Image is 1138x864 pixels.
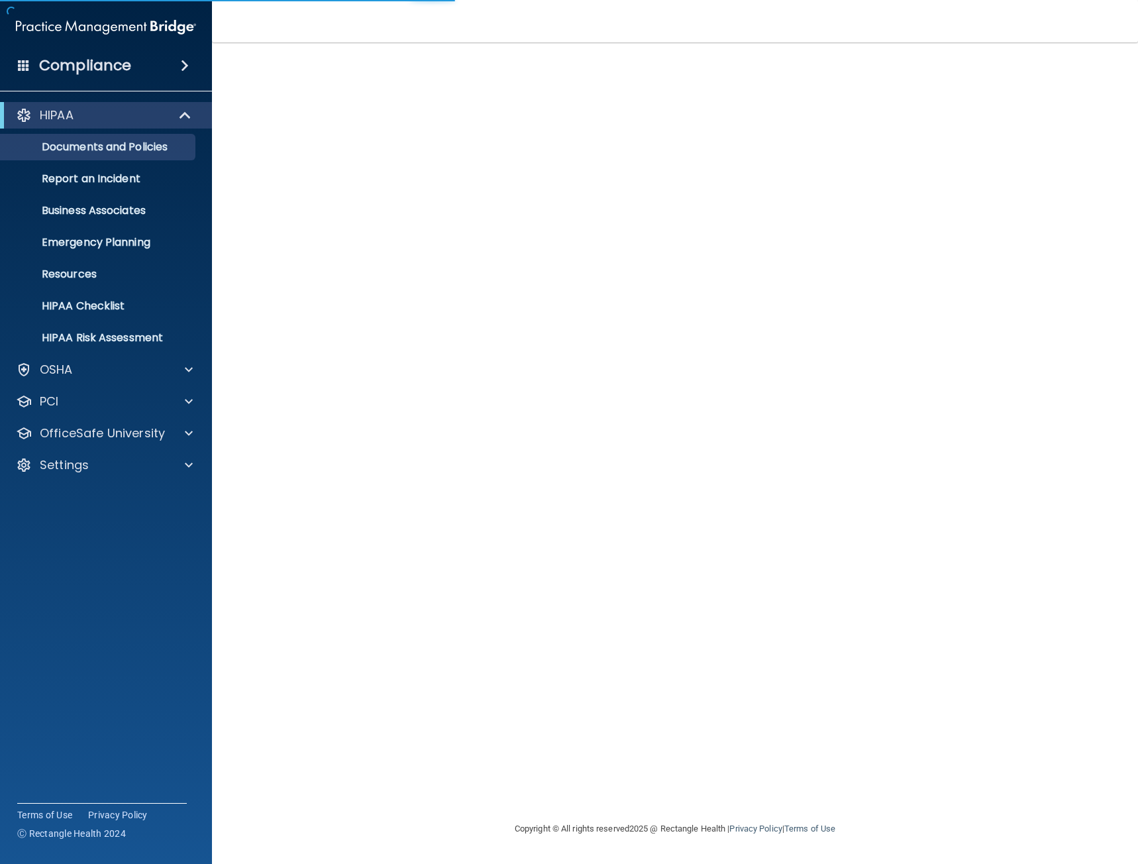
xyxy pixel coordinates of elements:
[16,394,193,409] a: PCI
[40,362,73,378] p: OSHA
[40,107,74,123] p: HIPAA
[40,425,165,441] p: OfficeSafe University
[39,56,131,75] h4: Compliance
[16,14,196,40] img: PMB logo
[784,824,835,834] a: Terms of Use
[40,457,89,473] p: Settings
[9,236,189,249] p: Emergency Planning
[9,140,189,154] p: Documents and Policies
[9,268,189,281] p: Resources
[16,425,193,441] a: OfficeSafe University
[9,172,189,186] p: Report an Incident
[433,808,917,850] div: Copyright © All rights reserved 2025 @ Rectangle Health | |
[40,394,58,409] p: PCI
[16,457,193,473] a: Settings
[16,362,193,378] a: OSHA
[729,824,782,834] a: Privacy Policy
[17,827,126,840] span: Ⓒ Rectangle Health 2024
[17,808,72,822] a: Terms of Use
[9,331,189,345] p: HIPAA Risk Assessment
[16,107,192,123] a: HIPAA
[88,808,148,822] a: Privacy Policy
[9,204,189,217] p: Business Associates
[9,299,189,313] p: HIPAA Checklist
